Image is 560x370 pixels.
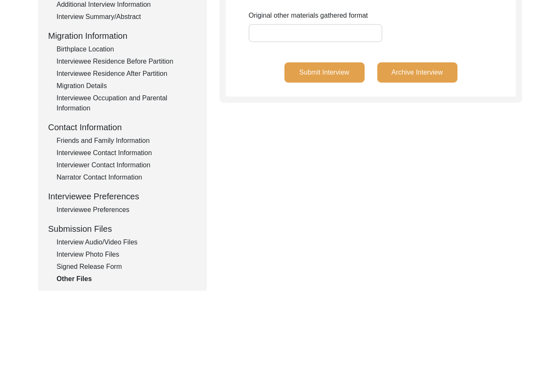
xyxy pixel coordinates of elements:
[48,29,197,42] div: Migration Information
[57,56,197,67] div: Interviewee Residence Before Partition
[48,121,197,134] div: Contact Information
[57,262,197,272] div: Signed Release Form
[48,223,197,235] div: Submission Files
[48,190,197,203] div: Interviewee Preferences
[57,81,197,91] div: Migration Details
[284,62,365,83] button: Submit Interview
[57,237,197,247] div: Interview Audio/Video Files
[57,274,197,284] div: Other Files
[57,136,197,146] div: Friends and Family Information
[57,69,197,79] div: Interviewee Residence After Partition
[57,205,197,215] div: Interviewee Preferences
[57,172,197,182] div: Narrator Contact Information
[57,249,197,260] div: Interview Photo Files
[57,44,197,54] div: Birthplace Location
[377,62,457,83] button: Archive Interview
[57,93,197,113] div: Interviewee Occupation and Parental Information
[57,12,197,22] div: Interview Summary/Abstract
[57,148,197,158] div: Interviewee Contact Information
[249,11,368,21] label: Original other materials gathered format
[57,160,197,170] div: Interviewer Contact Information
